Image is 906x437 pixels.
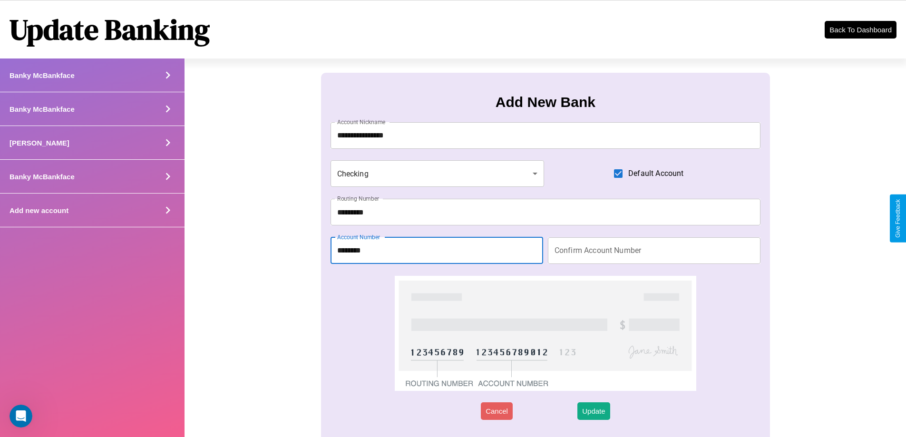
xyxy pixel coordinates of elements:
button: Update [577,402,610,420]
h4: Banky McBankface [10,173,75,181]
button: Cancel [481,402,513,420]
h1: Update Banking [10,10,210,49]
label: Account Number [337,233,380,241]
label: Routing Number [337,194,379,203]
h4: Banky McBankface [10,71,75,79]
iframe: Intercom live chat [10,405,32,427]
h3: Add New Bank [496,94,595,110]
h4: Add new account [10,206,68,214]
h4: [PERSON_NAME] [10,139,69,147]
label: Account Nickname [337,118,386,126]
div: Checking [331,160,545,187]
div: Give Feedback [895,199,901,238]
span: Default Account [628,168,683,179]
h4: Banky McBankface [10,105,75,113]
img: check [395,276,696,391]
button: Back To Dashboard [825,21,896,39]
